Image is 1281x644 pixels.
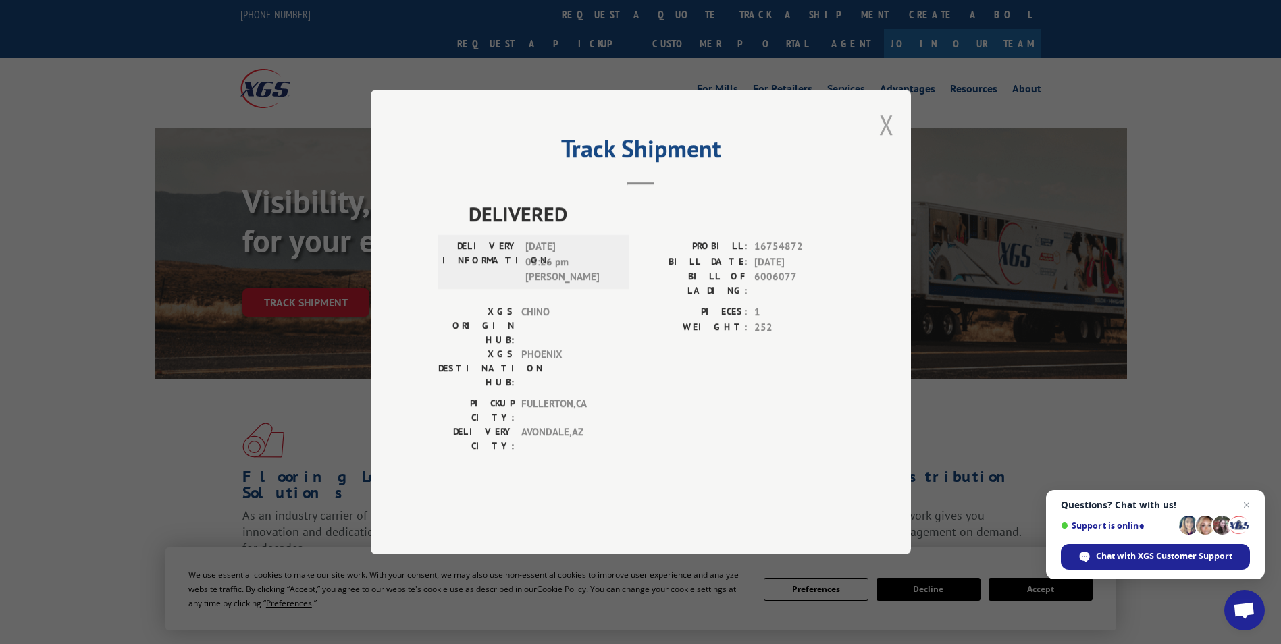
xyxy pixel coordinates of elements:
span: Support is online [1061,520,1174,531]
span: 1 [754,304,843,320]
label: PROBILL: [641,239,748,254]
label: WEIGHT: [641,320,748,336]
label: DELIVERY CITY: [438,425,515,453]
span: AVONDALE , AZ [521,425,612,453]
label: BILL DATE: [641,254,748,270]
label: BILL OF LADING: [641,269,748,298]
label: XGS DESTINATION HUB: [438,347,515,390]
span: DELIVERED [469,198,843,229]
span: Questions? Chat with us! [1061,500,1250,510]
a: Open chat [1224,590,1265,630]
span: Chat with XGS Customer Support [1061,544,1250,570]
span: [DATE] 03:26 pm [PERSON_NAME] [525,239,617,285]
label: PICKUP CITY: [438,396,515,425]
span: Chat with XGS Customer Support [1096,550,1232,562]
label: XGS ORIGIN HUB: [438,304,515,347]
label: PIECES: [641,304,748,320]
button: Close modal [879,107,894,142]
span: 252 [754,320,843,336]
span: PHOENIX [521,347,612,390]
span: FULLERTON , CA [521,396,612,425]
span: 6006077 [754,269,843,298]
span: [DATE] [754,254,843,270]
span: 16754872 [754,239,843,254]
label: DELIVERY INFORMATION: [442,239,519,285]
span: CHINO [521,304,612,347]
h2: Track Shipment [438,139,843,165]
